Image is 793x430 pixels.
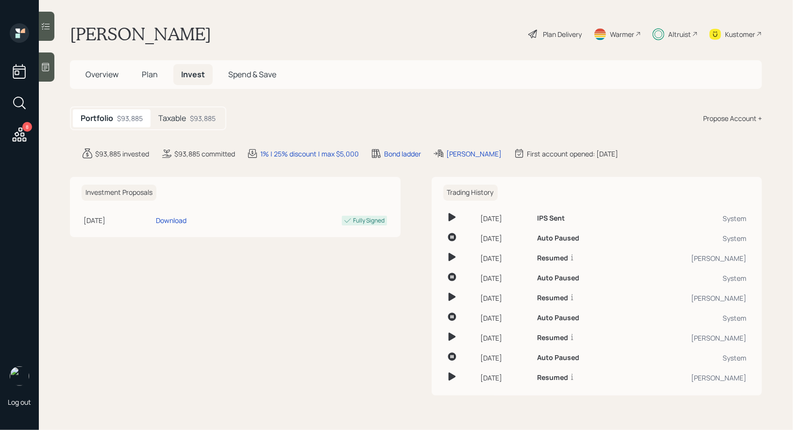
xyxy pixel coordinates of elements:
div: Log out [8,397,31,407]
h6: Auto Paused [537,274,579,282]
div: [PERSON_NAME] [446,149,502,159]
div: [DATE] [481,253,530,263]
h6: Resumed [537,374,568,382]
h6: Auto Paused [537,354,579,362]
span: Spend & Save [228,69,276,80]
h6: Investment Proposals [82,185,156,201]
div: Bond ladder [384,149,421,159]
div: [PERSON_NAME] [633,253,746,263]
div: Fully Signed [354,216,385,225]
div: [DATE] [481,273,530,283]
div: [DATE] [481,353,530,363]
div: 8 [22,122,32,132]
div: System [633,233,746,243]
h6: Auto Paused [537,314,579,322]
div: [DATE] [481,313,530,323]
span: Overview [85,69,118,80]
h6: Resumed [537,334,568,342]
span: Invest [181,69,205,80]
div: Warmer [610,29,634,39]
div: [DATE] [84,215,152,225]
h6: Resumed [537,294,568,302]
span: Plan [142,69,158,80]
div: $93,885 [117,113,143,123]
div: [DATE] [481,373,530,383]
h1: [PERSON_NAME] [70,23,211,45]
div: System [633,273,746,283]
img: treva-nostdahl-headshot.png [10,366,29,386]
div: Kustomer [725,29,755,39]
h6: IPS Sent [537,214,565,223]
h6: Resumed [537,254,568,262]
h5: Taxable [158,114,186,123]
div: System [633,313,746,323]
div: Plan Delivery [543,29,582,39]
div: $93,885 committed [174,149,235,159]
div: Download [156,215,186,225]
div: [DATE] [481,213,530,224]
div: Altruist [668,29,691,39]
div: System [633,353,746,363]
h6: Auto Paused [537,234,579,242]
div: [PERSON_NAME] [633,373,746,383]
div: [DATE] [481,233,530,243]
div: [DATE] [481,333,530,343]
div: $93,885 invested [95,149,149,159]
h6: Trading History [443,185,498,201]
div: 1% | 25% discount | max $5,000 [260,149,359,159]
div: [PERSON_NAME] [633,293,746,303]
h5: Portfolio [81,114,113,123]
div: System [633,213,746,224]
div: [PERSON_NAME] [633,333,746,343]
div: First account opened: [DATE] [527,149,618,159]
div: Propose Account + [703,113,762,123]
div: $93,885 [190,113,216,123]
div: [DATE] [481,293,530,303]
